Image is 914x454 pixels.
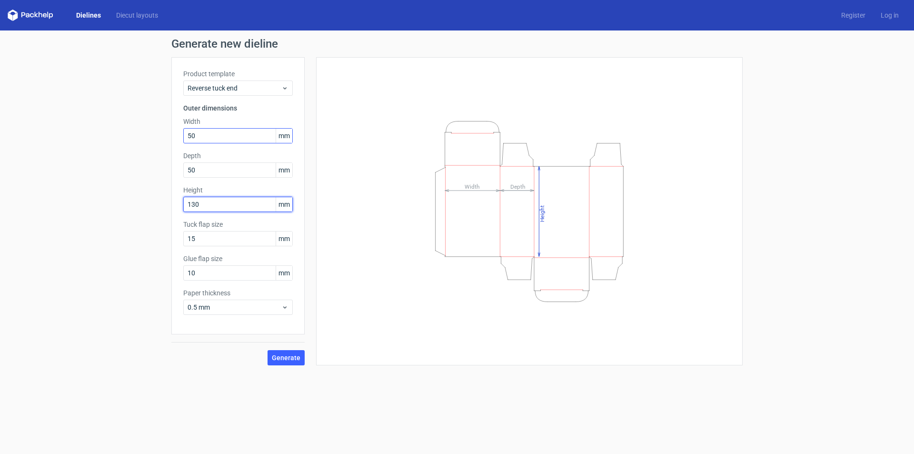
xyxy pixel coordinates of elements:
span: mm [276,266,292,280]
tspan: Depth [510,183,526,190]
span: mm [276,129,292,143]
label: Product template [183,69,293,79]
tspan: Height [539,205,546,222]
span: Generate [272,354,300,361]
span: Reverse tuck end [188,83,281,93]
label: Height [183,185,293,195]
label: Glue flap size [183,254,293,263]
span: mm [276,197,292,212]
label: Depth [183,151,293,161]
label: Tuck flap size [183,220,293,229]
a: Log in [873,10,906,20]
label: Paper thickness [183,288,293,298]
a: Register [834,10,873,20]
tspan: Width [465,183,480,190]
label: Width [183,117,293,126]
button: Generate [268,350,305,365]
a: Dielines [69,10,109,20]
a: Diecut layouts [109,10,166,20]
span: mm [276,232,292,246]
h3: Outer dimensions [183,103,293,113]
h1: Generate new dieline [171,38,743,50]
span: 0.5 mm [188,303,281,312]
span: mm [276,163,292,177]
